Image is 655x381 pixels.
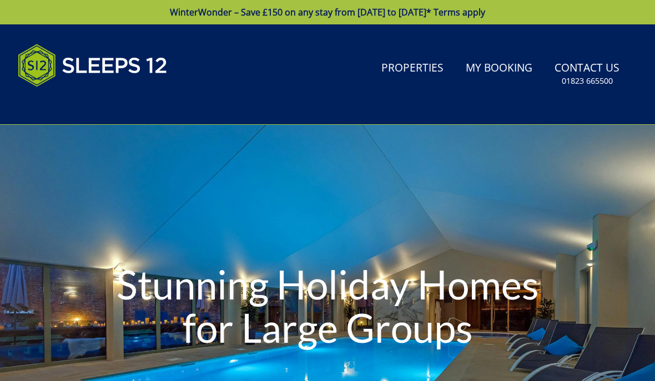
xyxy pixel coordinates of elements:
[377,56,448,81] a: Properties
[98,241,557,372] h1: Stunning Holiday Homes for Large Groups
[550,56,624,92] a: Contact Us01823 665500
[18,38,168,93] img: Sleeps 12
[461,56,537,81] a: My Booking
[12,100,129,109] iframe: Customer reviews powered by Trustpilot
[562,75,613,87] small: 01823 665500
